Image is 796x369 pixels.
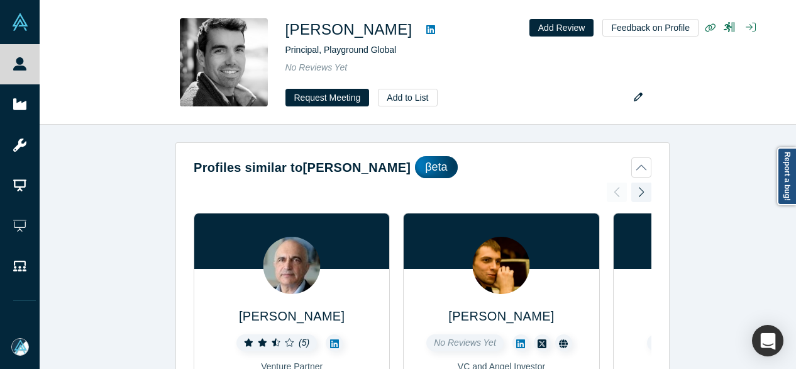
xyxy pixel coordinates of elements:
span: No Reviews Yet [434,338,496,348]
a: Report a bug! [777,147,796,205]
button: Request Meeting [285,89,370,106]
button: Add Review [529,19,594,37]
button: Feedback on Profile [602,19,699,37]
a: [PERSON_NAME] [448,309,554,323]
span: No Reviews Yet [285,62,348,72]
span: Principal, Playground Global [285,45,397,55]
a: [PERSON_NAME] [239,309,345,323]
img: Alchemist Vault Logo [11,13,29,31]
button: Add to List [378,89,437,106]
i: ( 5 ) [299,338,309,348]
h2: Profiles similar to [PERSON_NAME] [194,158,411,177]
button: Profiles similar to[PERSON_NAME]βeta [194,156,651,178]
img: Igor Semenov's Profile Image [263,237,321,294]
h1: [PERSON_NAME] [285,18,412,41]
img: Mia Scott's Account [11,338,29,356]
img: Justin Ernest's Profile Image [180,18,268,106]
img: Peter Zhegin's Profile Image [473,237,530,294]
div: βeta [415,156,457,178]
